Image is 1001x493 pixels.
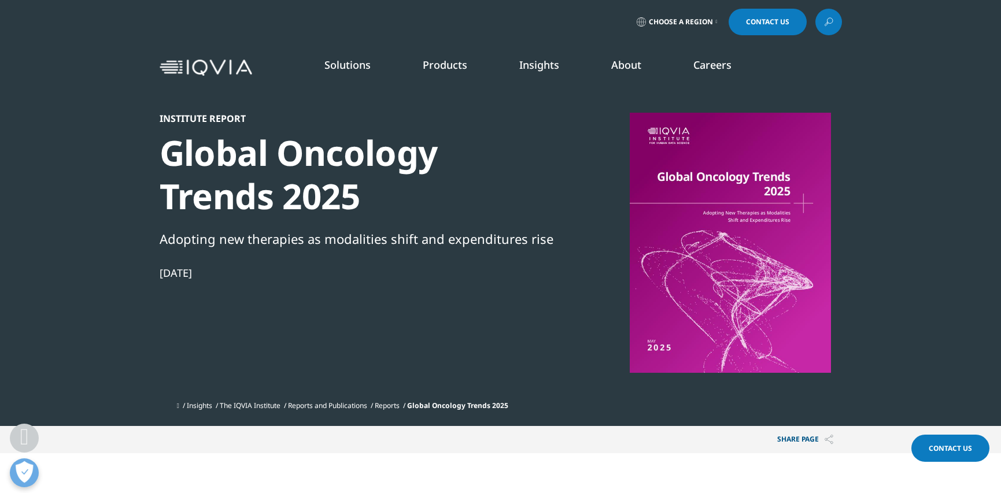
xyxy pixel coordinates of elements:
a: Contact Us [729,9,807,35]
a: Products [423,58,467,72]
div: Adopting new therapies as modalities shift and expenditures rise [160,229,556,249]
a: Reports and Publications [288,401,367,410]
img: IQVIA Healthcare Information Technology and Pharma Clinical Research Company [160,60,252,76]
a: Insights [187,401,212,410]
div: Global Oncology Trends 2025 [160,131,556,218]
a: Solutions [324,58,371,72]
p: Share PAGE [769,426,842,453]
span: Global Oncology Trends 2025 [407,401,508,410]
span: Contact Us [746,18,789,25]
a: Insights [519,58,559,72]
button: Open Preferences [10,458,39,487]
button: Share PAGEShare PAGE [769,426,842,453]
div: Institute Report [160,113,556,124]
img: Share PAGE [825,435,833,444]
span: Contact Us [929,443,972,453]
nav: Primary [257,40,842,95]
a: Careers [693,58,732,72]
span: Choose a Region [649,17,713,27]
a: Contact Us [911,435,989,462]
a: About [611,58,641,72]
a: The IQVIA Institute [220,401,280,410]
a: Reports [375,401,400,410]
div: [DATE] [160,266,556,280]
